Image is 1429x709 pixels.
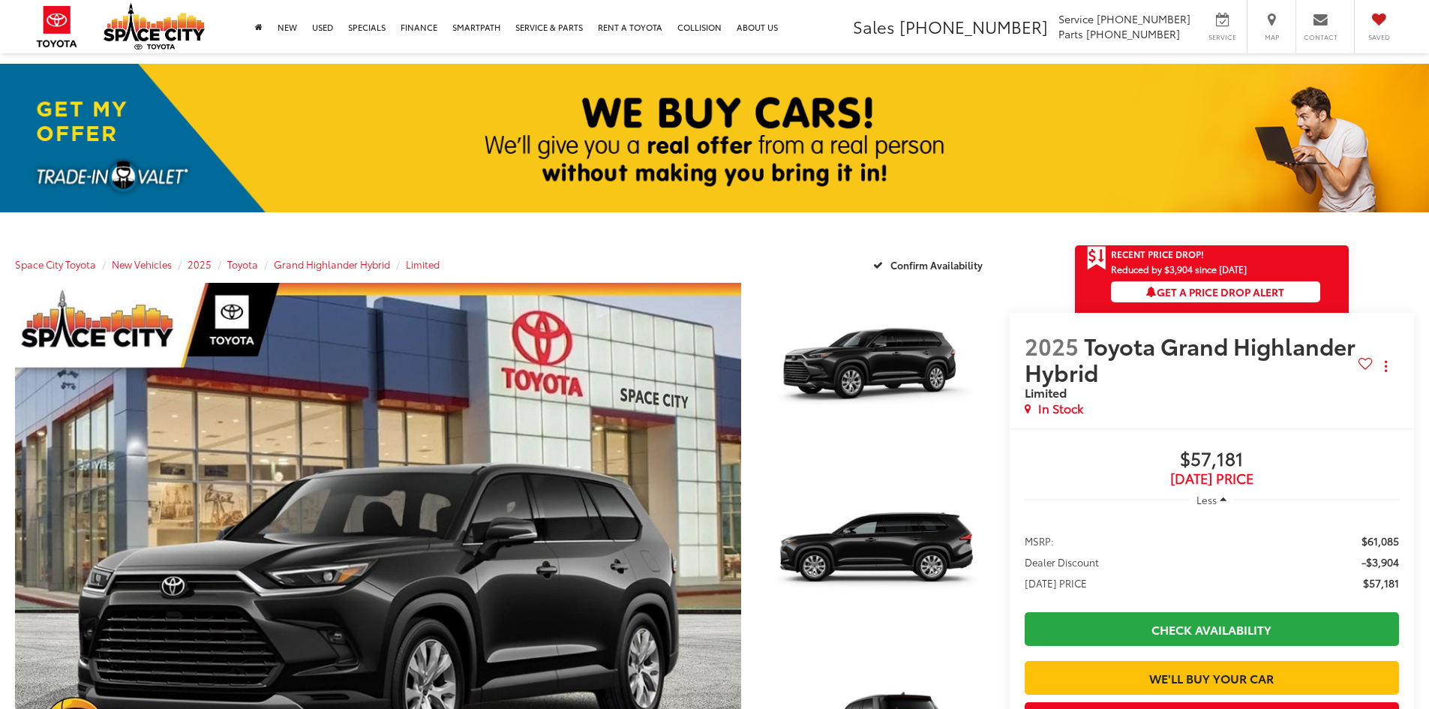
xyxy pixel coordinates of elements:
[1205,32,1239,42] span: Service
[1058,11,1094,26] span: Service
[1304,32,1337,42] span: Contact
[1038,400,1083,417] span: In Stock
[1025,612,1399,646] a: Check Availability
[1361,533,1399,548] span: $61,085
[1189,486,1234,513] button: Less
[890,258,983,272] span: Confirm Availability
[274,257,390,271] a: Grand Highlander Hybrid
[1075,245,1349,263] a: Get Price Drop Alert Recent Price Drop!
[755,281,996,462] img: 2025 Toyota Grand Highlander Hybrid Limited
[1025,554,1099,569] span: Dealer Discount
[188,257,212,271] a: 2025
[1025,329,1079,362] span: 2025
[112,257,172,271] a: New Vehicles
[1025,471,1399,486] span: [DATE] Price
[1058,26,1083,41] span: Parts
[1025,533,1054,548] span: MSRP:
[1025,449,1399,471] span: $57,181
[1025,575,1087,590] span: [DATE] PRICE
[1146,284,1284,299] span: Get a Price Drop Alert
[1361,554,1399,569] span: -$3,904
[1363,575,1399,590] span: $57,181
[227,257,258,271] a: Toyota
[1025,661,1399,695] a: We'll Buy Your Car
[865,251,995,278] button: Confirm Availability
[104,3,205,50] img: Space City Toyota
[853,14,895,38] span: Sales
[1111,264,1320,274] span: Reduced by $3,904 since [DATE]
[758,469,995,647] a: Expand Photo 2
[758,283,995,461] a: Expand Photo 1
[1025,329,1355,388] span: Toyota Grand Highlander Hybrid
[1373,353,1399,379] button: Actions
[15,257,96,271] a: Space City Toyota
[1362,32,1395,42] span: Saved
[1196,493,1217,506] span: Less
[1025,383,1067,401] span: Limited
[755,467,996,648] img: 2025 Toyota Grand Highlander Hybrid Limited
[1097,11,1190,26] span: [PHONE_NUMBER]
[1086,26,1180,41] span: [PHONE_NUMBER]
[1385,360,1387,372] span: dropdown dots
[899,14,1048,38] span: [PHONE_NUMBER]
[1111,248,1204,260] span: Recent Price Drop!
[1255,32,1288,42] span: Map
[406,257,440,271] a: Limited
[1087,245,1106,271] span: Get Price Drop Alert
